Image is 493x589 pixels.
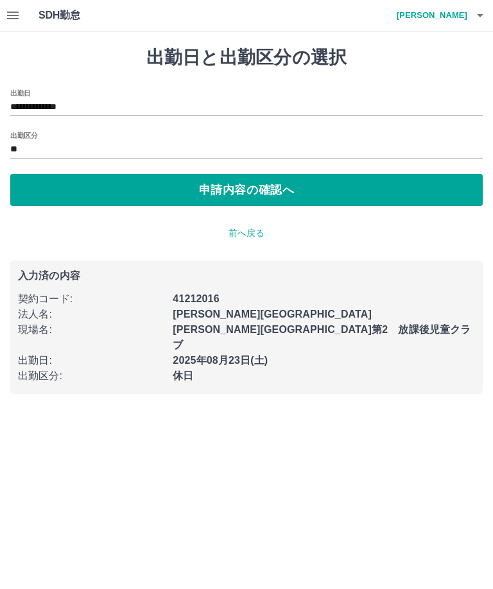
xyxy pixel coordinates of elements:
p: 法人名 : [18,307,165,322]
button: 申請内容の確認へ [10,174,483,206]
b: 休日 [173,370,193,381]
label: 出勤区分 [10,130,37,140]
p: 出勤日 : [18,353,165,368]
p: 前へ戻る [10,226,483,240]
b: 2025年08月23日(土) [173,355,268,366]
label: 出勤日 [10,88,31,98]
b: 41212016 [173,293,219,304]
p: 入力済の内容 [18,271,475,281]
b: [PERSON_NAME][GEOGRAPHIC_DATA]第2 放課後児童クラブ [173,324,471,350]
h1: 出勤日と出勤区分の選択 [10,47,483,69]
b: [PERSON_NAME][GEOGRAPHIC_DATA] [173,309,372,320]
p: 現場名 : [18,322,165,337]
p: 契約コード : [18,291,165,307]
p: 出勤区分 : [18,368,165,384]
